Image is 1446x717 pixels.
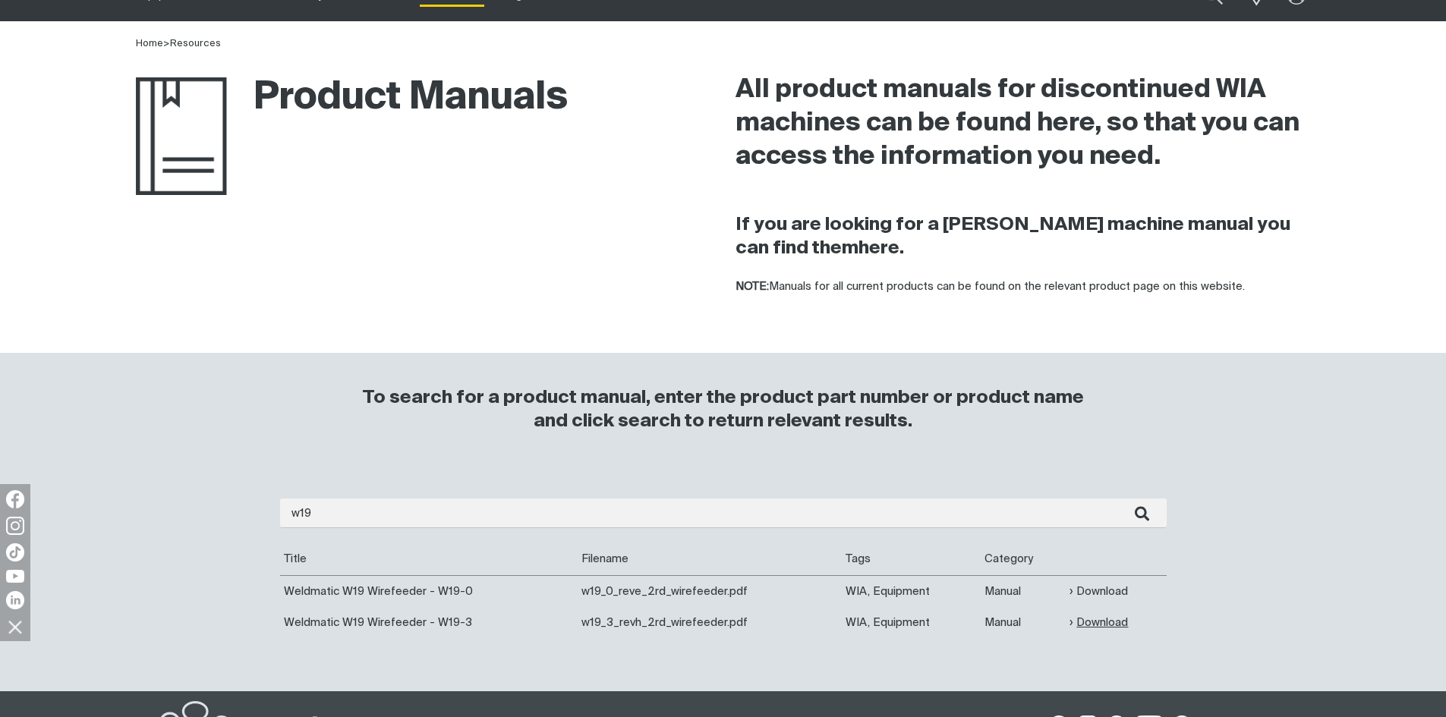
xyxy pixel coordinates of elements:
[280,607,578,638] td: Weldmatic W19 Wirefeeder - W19-3
[280,498,1167,528] input: Enter search...
[136,74,568,123] h1: Product Manuals
[6,517,24,535] img: Instagram
[1070,614,1128,631] a: Download
[736,215,1290,257] strong: If you are looking for a [PERSON_NAME] machine manual you can find them
[2,614,28,640] img: hide socials
[842,575,981,607] td: WIA, Equipment
[356,386,1091,433] h3: To search for a product manual, enter the product part number or product name and click search to...
[1070,583,1128,600] a: Download
[170,39,221,49] a: Resources
[981,575,1066,607] td: Manual
[736,281,769,292] strong: NOTE:
[6,570,24,583] img: YouTube
[858,239,904,257] a: here.
[736,74,1311,174] h2: All product manuals for discontinued WIA machines can be found here, so that you can access the i...
[981,607,1066,638] td: Manual
[578,575,841,607] td: w19_0_reve_2rd_wirefeeder.pdf
[163,39,170,49] span: >
[6,591,24,609] img: LinkedIn
[842,543,981,575] th: Tags
[578,543,841,575] th: Filename
[981,543,1066,575] th: Category
[280,575,578,607] td: Weldmatic W19 Wirefeeder - W19-0
[842,607,981,638] td: WIA, Equipment
[736,278,1311,296] p: Manuals for all current products can be found on the relevant product page on this website.
[578,607,841,638] td: w19_3_revh_2rd_wirefeeder.pdf
[280,543,578,575] th: Title
[6,543,24,561] img: TikTok
[6,490,24,508] img: Facebook
[136,39,163,49] a: Home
